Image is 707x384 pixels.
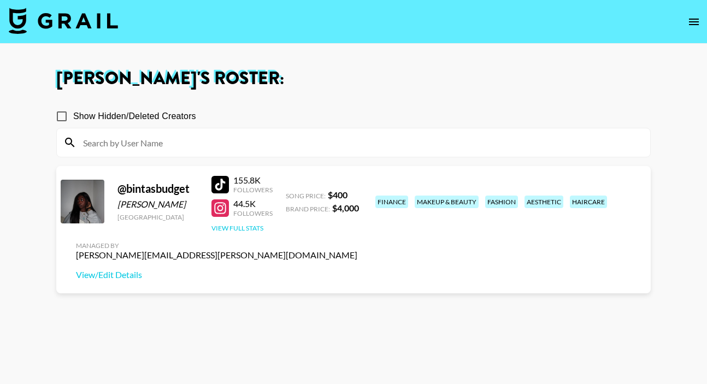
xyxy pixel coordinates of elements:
[485,196,518,208] div: fashion
[233,198,273,209] div: 44.5K
[233,186,273,194] div: Followers
[9,8,118,34] img: Grail Talent
[375,196,408,208] div: finance
[233,209,273,217] div: Followers
[328,190,347,200] strong: $ 400
[76,250,357,261] div: [PERSON_NAME][EMAIL_ADDRESS][PERSON_NAME][DOMAIN_NAME]
[76,134,644,151] input: Search by User Name
[73,110,196,123] span: Show Hidden/Deleted Creators
[415,196,479,208] div: makeup & beauty
[286,205,330,213] span: Brand Price:
[286,192,326,200] span: Song Price:
[332,203,359,213] strong: $ 4,000
[117,182,198,196] div: @ bintasbudget
[570,196,607,208] div: haircare
[233,175,273,186] div: 155.8K
[76,241,357,250] div: Managed By
[56,70,651,87] h1: [PERSON_NAME] 's Roster:
[211,224,263,232] button: View Full Stats
[76,269,357,280] a: View/Edit Details
[117,199,198,210] div: [PERSON_NAME]
[525,196,563,208] div: aesthetic
[117,213,198,221] div: [GEOGRAPHIC_DATA]
[683,11,705,33] button: open drawer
